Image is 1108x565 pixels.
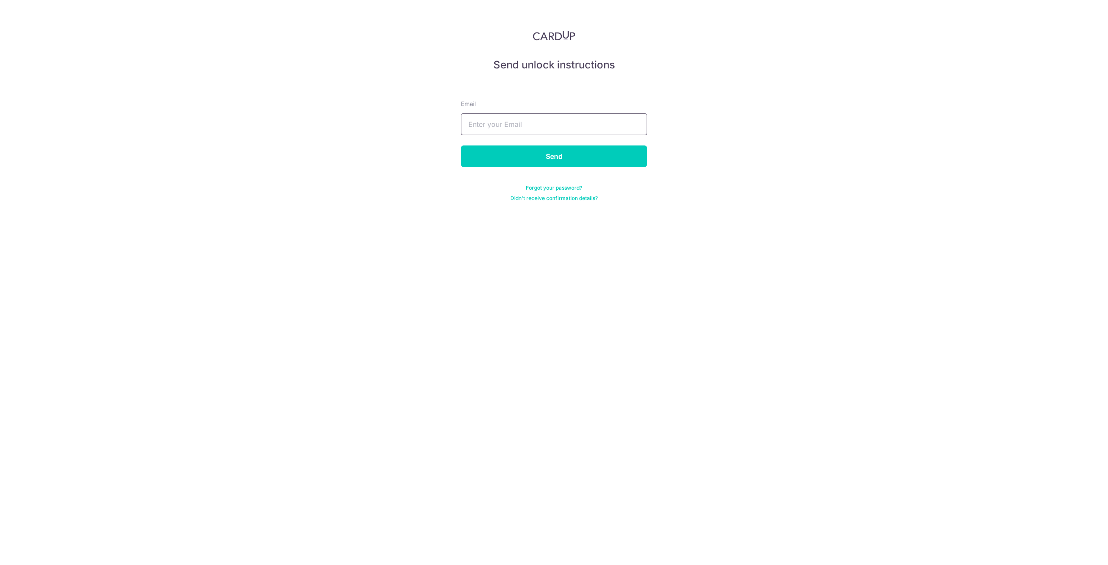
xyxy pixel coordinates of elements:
input: Send [461,145,647,167]
img: CardUp Logo [533,30,575,41]
a: Didn't receive confirmation details? [510,195,598,202]
span: translation missing: en.devise.label.Email [461,100,476,107]
a: Forgot your password? [526,184,582,191]
h5: Send unlock instructions [461,58,647,72]
input: Enter your Email [461,113,647,135]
